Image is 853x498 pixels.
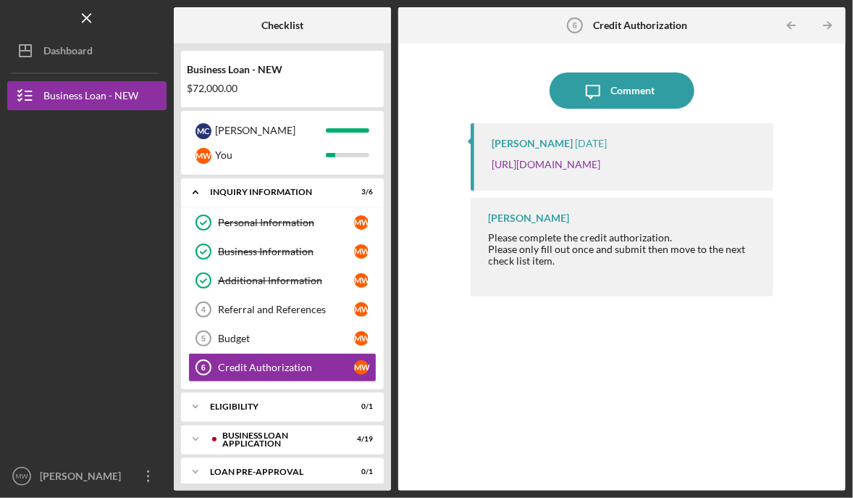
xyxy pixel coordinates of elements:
[188,208,377,237] a: Personal InformationMW
[196,123,211,139] div: M C
[489,212,570,224] div: [PERSON_NAME]
[492,138,573,149] div: [PERSON_NAME]
[218,333,354,344] div: Budget
[210,468,337,476] div: LOAN PRE-APPROVAL
[354,244,369,259] div: M W
[354,360,369,375] div: M W
[201,305,206,314] tspan: 4
[188,237,377,266] a: Business InformationMW
[576,138,608,149] time: 2025-10-03 15:22
[354,331,369,346] div: M W
[43,36,93,69] div: Dashboard
[354,215,369,230] div: M W
[347,188,373,196] div: 3 / 6
[210,402,337,411] div: ELIGIBILITY
[187,83,378,94] div: $72,000.00
[492,158,601,170] a: [URL][DOMAIN_NAME]
[215,143,326,167] div: You
[261,20,303,31] b: Checklist
[215,118,326,143] div: [PERSON_NAME]
[201,363,206,372] tspan: 6
[187,64,378,75] div: Business Loan - NEW
[489,232,760,278] div: Please complete the credit authorization.
[188,324,377,353] a: 5BudgetMW
[7,462,167,491] button: MW[PERSON_NAME]
[188,295,377,324] a: 4Referral and ReferencesMW
[489,244,760,267] div: Please only fill out once and submit then move to the next check list item.
[188,266,377,295] a: Additional InformationMW
[7,36,167,65] button: Dashboard
[347,435,373,444] div: 4 / 19
[196,148,211,164] div: M W
[222,431,337,448] div: BUSINESS LOAN APPLICATION
[347,402,373,411] div: 0 / 1
[218,246,354,257] div: Business Information
[218,275,354,286] div: Additional Information
[7,81,167,110] button: Business Loan - NEW
[550,72,694,109] button: Comment
[347,468,373,476] div: 0 / 1
[43,81,138,114] div: Business Loan - NEW
[611,72,655,109] div: Comment
[218,362,354,373] div: Credit Authorization
[573,21,577,30] tspan: 6
[201,334,206,343] tspan: 5
[15,473,28,481] text: MW
[210,188,337,196] div: INQUIRY INFORMATION
[218,217,354,228] div: Personal Information
[218,304,354,315] div: Referral and References
[36,462,130,494] div: [PERSON_NAME]
[354,302,369,317] div: M W
[593,20,687,31] b: Credit Authorization
[188,353,377,382] a: 6Credit AuthorizationMW
[354,273,369,288] div: M W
